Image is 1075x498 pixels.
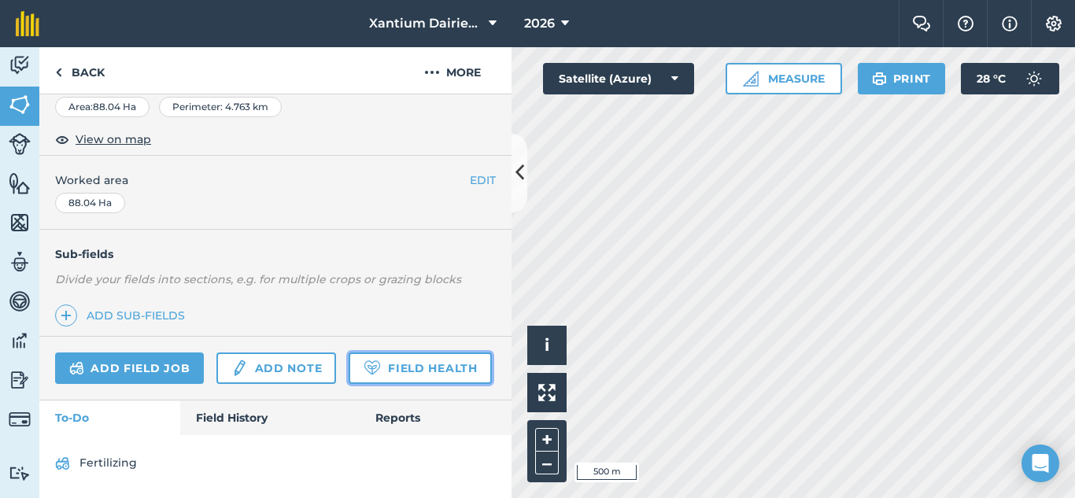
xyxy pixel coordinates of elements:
[535,452,559,474] button: –
[55,304,191,326] a: Add sub-fields
[470,172,496,189] button: EDIT
[55,451,496,476] a: Fertilizing
[1021,445,1059,482] div: Open Intercom Messenger
[216,352,336,384] a: Add note
[527,326,567,365] button: i
[55,97,150,117] div: Area : 88.04 Ha
[9,290,31,313] img: svg+xml;base64,PD94bWwgdmVyc2lvbj0iMS4wIiBlbmNvZGluZz0idXRmLTgiPz4KPCEtLSBHZW5lcmF0b3I6IEFkb2JlIE...
[55,352,204,384] a: Add field job
[524,14,555,33] span: 2026
[76,131,151,148] span: View on map
[349,352,491,384] a: Field Health
[9,211,31,234] img: svg+xml;base64,PHN2ZyB4bWxucz0iaHR0cDovL3d3dy53My5vcmcvMjAwMC9zdmciIHdpZHRoPSI1NiIgaGVpZ2h0PSI2MC...
[55,193,125,213] div: 88.04 Ha
[9,329,31,352] img: svg+xml;base64,PD94bWwgdmVyc2lvbj0iMS4wIiBlbmNvZGluZz0idXRmLTgiPz4KPCEtLSBHZW5lcmF0b3I6IEFkb2JlIE...
[1018,63,1050,94] img: svg+xml;base64,PD94bWwgdmVyc2lvbj0iMS4wIiBlbmNvZGluZz0idXRmLTgiPz4KPCEtLSBHZW5lcmF0b3I6IEFkb2JlIE...
[9,53,31,77] img: svg+xml;base64,PD94bWwgdmVyc2lvbj0iMS4wIiBlbmNvZGluZz0idXRmLTgiPz4KPCEtLSBHZW5lcmF0b3I6IEFkb2JlIE...
[1002,14,1018,33] img: svg+xml;base64,PHN2ZyB4bWxucz0iaHR0cDovL3d3dy53My5vcmcvMjAwMC9zdmciIHdpZHRoPSIxNyIgaGVpZ2h0PSIxNy...
[956,16,975,31] img: A question mark icon
[545,335,549,355] span: i
[360,400,512,435] a: Reports
[961,63,1059,94] button: 28 °C
[39,400,180,435] a: To-Do
[180,400,359,435] a: Field History
[55,130,69,149] img: svg+xml;base64,PHN2ZyB4bWxucz0iaHR0cDovL3d3dy53My5vcmcvMjAwMC9zdmciIHdpZHRoPSIxOCIgaGVpZ2h0PSIyNC...
[912,16,931,31] img: Two speech bubbles overlapping with the left bubble in the forefront
[424,63,440,82] img: svg+xml;base64,PHN2ZyB4bWxucz0iaHR0cDovL3d3dy53My5vcmcvMjAwMC9zdmciIHdpZHRoPSIyMCIgaGVpZ2h0PSIyNC...
[231,359,248,378] img: svg+xml;base64,PD94bWwgdmVyc2lvbj0iMS4wIiBlbmNvZGluZz0idXRmLTgiPz4KPCEtLSBHZW5lcmF0b3I6IEFkb2JlIE...
[369,14,482,33] span: Xantium Dairies [GEOGRAPHIC_DATA]
[977,63,1006,94] span: 28 ° C
[55,454,70,473] img: svg+xml;base64,PD94bWwgdmVyc2lvbj0iMS4wIiBlbmNvZGluZz0idXRmLTgiPz4KPCEtLSBHZW5lcmF0b3I6IEFkb2JlIE...
[9,93,31,116] img: svg+xml;base64,PHN2ZyB4bWxucz0iaHR0cDovL3d3dy53My5vcmcvMjAwMC9zdmciIHdpZHRoPSI1NiIgaGVpZ2h0PSI2MC...
[39,245,512,263] h4: Sub-fields
[9,408,31,430] img: svg+xml;base64,PD94bWwgdmVyc2lvbj0iMS4wIiBlbmNvZGluZz0idXRmLTgiPz4KPCEtLSBHZW5lcmF0b3I6IEFkb2JlIE...
[9,250,31,274] img: svg+xml;base64,PD94bWwgdmVyc2lvbj0iMS4wIiBlbmNvZGluZz0idXRmLTgiPz4KPCEtLSBHZW5lcmF0b3I6IEFkb2JlIE...
[538,384,556,401] img: Four arrows, one pointing top left, one top right, one bottom right and the last bottom left
[159,97,282,117] div: Perimeter : 4.763 km
[393,47,512,94] button: More
[858,63,946,94] button: Print
[16,11,39,36] img: fieldmargin Logo
[872,69,887,88] img: svg+xml;base64,PHN2ZyB4bWxucz0iaHR0cDovL3d3dy53My5vcmcvMjAwMC9zdmciIHdpZHRoPSIxOSIgaGVpZ2h0PSIyNC...
[743,71,759,87] img: Ruler icon
[55,130,151,149] button: View on map
[9,133,31,155] img: svg+xml;base64,PD94bWwgdmVyc2lvbj0iMS4wIiBlbmNvZGluZz0idXRmLTgiPz4KPCEtLSBHZW5lcmF0b3I6IEFkb2JlIE...
[55,63,62,82] img: svg+xml;base64,PHN2ZyB4bWxucz0iaHR0cDovL3d3dy53My5vcmcvMjAwMC9zdmciIHdpZHRoPSI5IiBoZWlnaHQ9IjI0Ii...
[9,368,31,392] img: svg+xml;base64,PD94bWwgdmVyc2lvbj0iMS4wIiBlbmNvZGluZz0idXRmLTgiPz4KPCEtLSBHZW5lcmF0b3I6IEFkb2JlIE...
[69,359,84,378] img: svg+xml;base64,PD94bWwgdmVyc2lvbj0iMS4wIiBlbmNvZGluZz0idXRmLTgiPz4KPCEtLSBHZW5lcmF0b3I6IEFkb2JlIE...
[1044,16,1063,31] img: A cog icon
[55,172,496,189] span: Worked area
[39,47,120,94] a: Back
[535,428,559,452] button: +
[61,306,72,325] img: svg+xml;base64,PHN2ZyB4bWxucz0iaHR0cDovL3d3dy53My5vcmcvMjAwMC9zdmciIHdpZHRoPSIxNCIgaGVpZ2h0PSIyNC...
[9,172,31,195] img: svg+xml;base64,PHN2ZyB4bWxucz0iaHR0cDovL3d3dy53My5vcmcvMjAwMC9zdmciIHdpZHRoPSI1NiIgaGVpZ2h0PSI2MC...
[55,272,461,286] em: Divide your fields into sections, e.g. for multiple crops or grazing blocks
[543,63,694,94] button: Satellite (Azure)
[726,63,842,94] button: Measure
[9,466,31,481] img: svg+xml;base64,PD94bWwgdmVyc2lvbj0iMS4wIiBlbmNvZGluZz0idXRmLTgiPz4KPCEtLSBHZW5lcmF0b3I6IEFkb2JlIE...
